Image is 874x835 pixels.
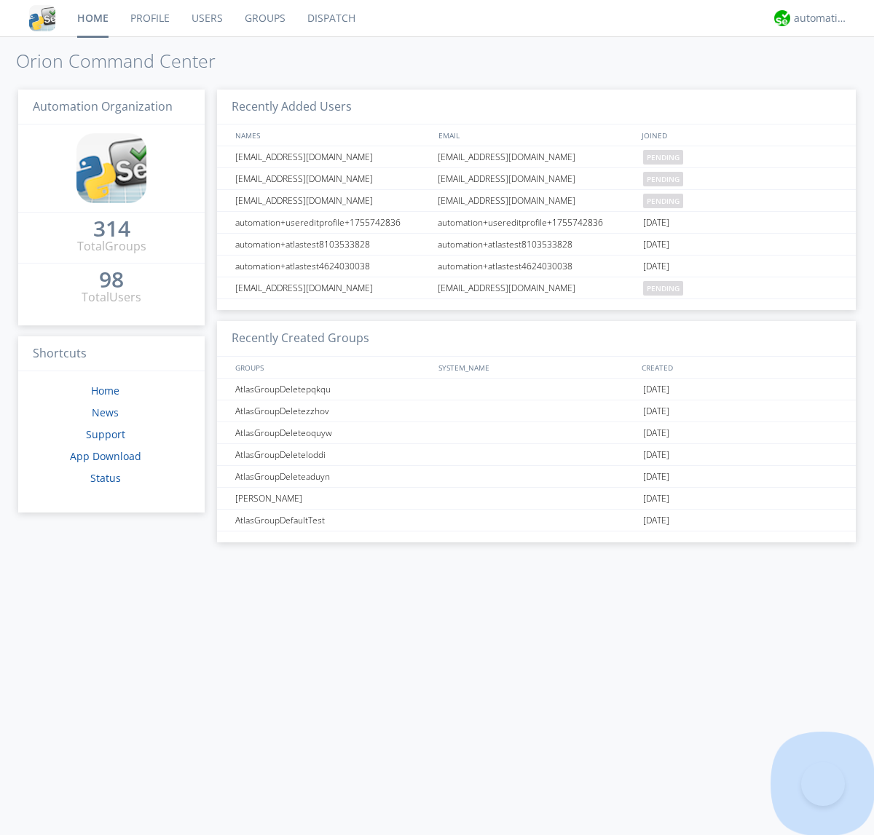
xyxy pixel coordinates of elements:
[643,256,669,277] span: [DATE]
[434,168,639,189] div: [EMAIL_ADDRESS][DOMAIN_NAME]
[217,146,856,168] a: [EMAIL_ADDRESS][DOMAIN_NAME][EMAIL_ADDRESS][DOMAIN_NAME]pending
[232,168,433,189] div: [EMAIL_ADDRESS][DOMAIN_NAME]
[643,444,669,466] span: [DATE]
[801,762,845,806] iframe: Toggle Customer Support
[232,422,433,443] div: AtlasGroupDeleteoquyw
[774,10,790,26] img: d2d01cd9b4174d08988066c6d424eccd
[232,444,433,465] div: AtlasGroupDeleteloddi
[77,238,146,255] div: Total Groups
[33,98,173,114] span: Automation Organization
[794,11,849,25] div: automation+atlas
[232,466,433,487] div: AtlasGroupDeleteaduyn
[643,400,669,422] span: [DATE]
[434,146,639,167] div: [EMAIL_ADDRESS][DOMAIN_NAME]
[217,212,856,234] a: automation+usereditprofile+1755742836automation+usereditprofile+1755742836[DATE]
[82,289,141,306] div: Total Users
[232,277,433,298] div: [EMAIL_ADDRESS][DOMAIN_NAME]
[217,444,856,466] a: AtlasGroupDeleteloddi[DATE]
[232,190,433,211] div: [EMAIL_ADDRESS][DOMAIN_NAME]
[232,357,431,378] div: GROUPS
[217,321,856,357] h3: Recently Created Groups
[434,277,639,298] div: [EMAIL_ADDRESS][DOMAIN_NAME]
[434,256,639,277] div: automation+atlastest4624030038
[232,379,433,400] div: AtlasGroupDeletepqkqu
[435,124,638,146] div: EMAIL
[638,124,842,146] div: JOINED
[232,146,433,167] div: [EMAIL_ADDRESS][DOMAIN_NAME]
[92,405,119,419] a: News
[232,400,433,422] div: AtlasGroupDeletezzhov
[29,5,55,31] img: cddb5a64eb264b2086981ab96f4c1ba7
[18,336,205,372] h3: Shortcuts
[434,234,639,255] div: automation+atlastest8103533828
[90,471,121,485] a: Status
[217,488,856,510] a: [PERSON_NAME][DATE]
[434,212,639,233] div: automation+usereditprofile+1755742836
[217,168,856,190] a: [EMAIL_ADDRESS][DOMAIN_NAME][EMAIL_ADDRESS][DOMAIN_NAME]pending
[217,422,856,444] a: AtlasGroupDeleteoquyw[DATE]
[643,234,669,256] span: [DATE]
[232,510,433,531] div: AtlasGroupDefaultTest
[217,277,856,299] a: [EMAIL_ADDRESS][DOMAIN_NAME][EMAIL_ADDRESS][DOMAIN_NAME]pending
[643,422,669,444] span: [DATE]
[217,379,856,400] a: AtlasGroupDeletepqkqu[DATE]
[232,488,433,509] div: [PERSON_NAME]
[232,256,433,277] div: automation+atlastest4624030038
[217,400,856,422] a: AtlasGroupDeletezzhov[DATE]
[232,234,433,255] div: automation+atlastest8103533828
[91,384,119,397] a: Home
[217,90,856,125] h3: Recently Added Users
[643,466,669,488] span: [DATE]
[638,357,842,378] div: CREATED
[217,466,856,488] a: AtlasGroupDeleteaduyn[DATE]
[217,256,856,277] a: automation+atlastest4624030038automation+atlastest4624030038[DATE]
[76,133,146,203] img: cddb5a64eb264b2086981ab96f4c1ba7
[217,234,856,256] a: automation+atlastest8103533828automation+atlastest8103533828[DATE]
[99,272,124,287] div: 98
[643,281,683,296] span: pending
[86,427,125,441] a: Support
[99,272,124,289] a: 98
[93,221,130,236] div: 314
[643,194,683,208] span: pending
[643,212,669,234] span: [DATE]
[643,172,683,186] span: pending
[643,150,683,165] span: pending
[643,488,669,510] span: [DATE]
[643,379,669,400] span: [DATE]
[217,510,856,531] a: AtlasGroupDefaultTest[DATE]
[232,212,433,233] div: automation+usereditprofile+1755742836
[70,449,141,463] a: App Download
[435,357,638,378] div: SYSTEM_NAME
[217,190,856,212] a: [EMAIL_ADDRESS][DOMAIN_NAME][EMAIL_ADDRESS][DOMAIN_NAME]pending
[434,190,639,211] div: [EMAIL_ADDRESS][DOMAIN_NAME]
[643,510,669,531] span: [DATE]
[93,221,130,238] a: 314
[232,124,431,146] div: NAMES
